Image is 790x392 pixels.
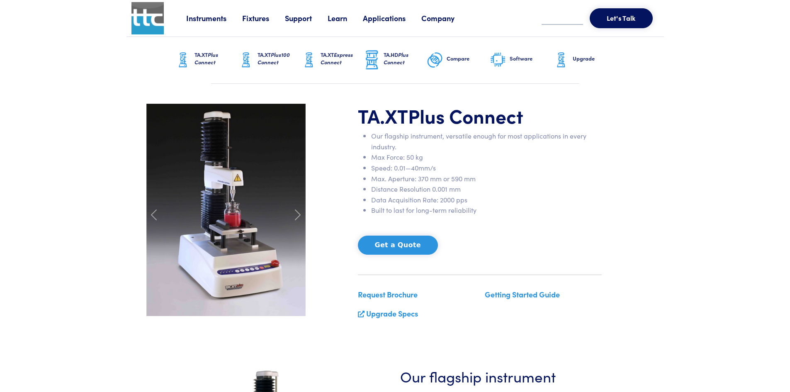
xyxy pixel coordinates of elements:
[427,37,490,83] a: Compare
[194,51,218,66] span: Plus Connect
[358,289,418,299] a: Request Brochure
[364,49,380,71] img: ta-hd-graphic.png
[258,51,301,66] h6: TA.XT
[371,152,602,163] li: Max Force: 50 kg
[301,37,364,83] a: TA.XTExpress Connect
[371,163,602,173] li: Speed: 0.01—40mm/s
[321,51,364,66] h6: TA.XT
[131,2,164,34] img: ttc_logo_1x1_v1.0.png
[175,37,238,83] a: TA.XTPlus Connect
[573,55,616,62] h6: Upgrade
[490,51,506,69] img: software-graphic.png
[421,13,470,23] a: Company
[384,51,427,66] h6: TA.HD
[258,51,290,66] span: Plus100 Connect
[447,55,490,62] h6: Compare
[485,289,560,299] a: Getting Started Guide
[285,13,328,23] a: Support
[510,55,553,62] h6: Software
[490,37,553,83] a: Software
[363,13,421,23] a: Applications
[371,195,602,205] li: Data Acquisition Rate: 2000 pps
[186,13,242,23] a: Instruments
[371,173,602,184] li: Max. Aperture: 370 mm or 590 mm
[366,308,418,319] a: Upgrade Specs
[238,50,254,71] img: ta-xt-graphic.png
[358,104,602,128] h1: TA.XT
[358,236,438,255] button: Get a Quote
[328,13,363,23] a: Learn
[175,50,191,71] img: ta-xt-graphic.png
[408,102,523,129] span: Plus Connect
[301,50,317,71] img: ta-xt-graphic.png
[400,366,559,386] h3: Our flagship instrument
[371,205,602,216] li: Built to last for long-term reliability
[364,37,427,83] a: TA.HDPlus Connect
[427,50,443,71] img: compare-graphic.png
[146,104,306,316] img: carousel-ta-xt-plus-bloom.jpg
[194,51,238,66] h6: TA.XT
[321,51,353,66] span: Express Connect
[553,37,616,83] a: Upgrade
[590,8,653,28] button: Let's Talk
[242,13,285,23] a: Fixtures
[371,131,602,152] li: Our flagship instrument, versatile enough for most applications in every industry.
[384,51,408,66] span: Plus Connect
[238,37,301,83] a: TA.XTPlus100 Connect
[553,50,569,71] img: ta-xt-graphic.png
[371,184,602,195] li: Distance Resolution 0.001 mm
